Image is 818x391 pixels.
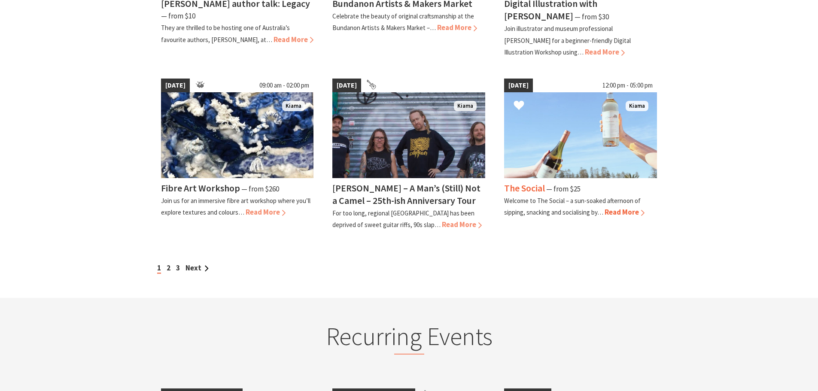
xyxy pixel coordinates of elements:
[274,35,313,44] span: Read More
[282,101,305,112] span: Kiama
[332,182,480,206] h4: [PERSON_NAME] – A Man’s (Still) Not a Camel – 25th-ish Anniversary Tour
[626,101,648,112] span: Kiama
[161,24,290,43] p: They are thrilled to be hosting one of Australia’s favourite authors, [PERSON_NAME], at…
[454,101,477,112] span: Kiama
[241,321,578,355] h2: Recurring Events
[176,263,180,273] a: 3
[504,182,545,194] h4: The Social
[161,92,314,178] img: Fibre Art
[255,79,313,92] span: 09:00 am - 02:00 pm
[504,79,657,230] a: [DATE] 12:00 pm - 05:00 pm The Social Kiama The Social ⁠— from $25 Welcome to The Social – a sun-...
[504,92,657,178] img: The Social
[585,47,625,57] span: Read More
[332,79,485,230] a: [DATE] Frenzel Rhomb Kiama Pavilion Saturday 4th October Kiama [PERSON_NAME] – A Man’s (Still) No...
[185,263,209,273] a: Next
[167,263,170,273] a: 2
[442,220,482,229] span: Read More
[504,197,641,216] p: Welcome to The Social – a sun-soaked afternoon of sipping, snacking and socialising by…
[575,12,609,21] span: ⁠— from $30
[161,79,190,92] span: [DATE]
[332,79,361,92] span: [DATE]
[161,11,195,21] span: ⁠— from $10
[504,24,631,56] p: Join illustrator and museum professional [PERSON_NAME] for a beginner-friendly Digital Illustrati...
[437,23,477,32] span: Read More
[505,91,533,121] button: Click to Favourite The Social
[161,182,240,194] h4: Fibre Art Workshop
[332,209,474,229] p: For too long, regional [GEOGRAPHIC_DATA] has been deprived of sweet guitar riffs, 90s slap…
[161,79,314,230] a: [DATE] 09:00 am - 02:00 pm Fibre Art Kiama Fibre Art Workshop ⁠— from $260 Join us for an immersi...
[504,79,533,92] span: [DATE]
[246,207,286,217] span: Read More
[161,197,310,216] p: Join us for an immersive fibre art workshop where you’ll explore textures and colours…
[157,263,161,274] span: 1
[546,184,581,194] span: ⁠— from $25
[241,184,279,194] span: ⁠— from $260
[598,79,657,92] span: 12:00 pm - 05:00 pm
[332,92,485,178] img: Frenzel Rhomb Kiama Pavilion Saturday 4th October
[332,12,474,32] p: Celebrate the beauty of original craftsmanship at the Bundanon Artists & Makers Market –…
[605,207,645,217] span: Read More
